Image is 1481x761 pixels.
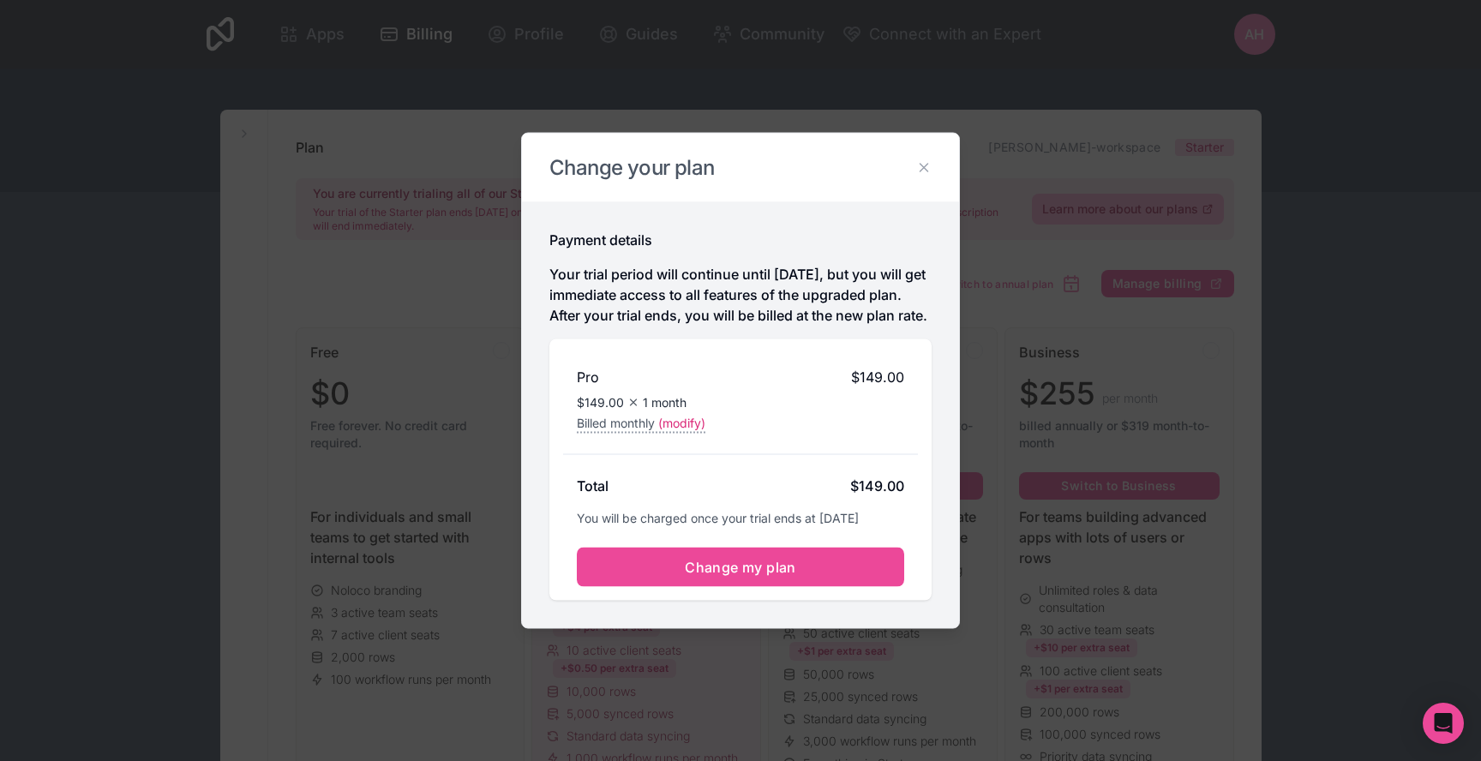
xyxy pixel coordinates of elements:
[577,503,904,527] p: You will be charged once your trial ends at [DATE]
[549,230,652,250] h2: Payment details
[549,264,932,326] p: Your trial period will continue until [DATE], but you will get immediate access to all features o...
[850,476,904,496] div: $149.00
[851,367,904,387] span: $149.00
[658,415,705,432] span: (modify)
[577,367,599,387] h2: Pro
[643,394,687,411] span: 1 month
[577,394,624,411] span: $149.00
[577,548,904,587] button: Change my plan
[577,415,705,434] button: Billed monthly(modify)
[577,476,609,496] h2: Total
[685,559,796,576] span: Change my plan
[549,154,932,182] h2: Change your plan
[577,415,655,432] span: Billed monthly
